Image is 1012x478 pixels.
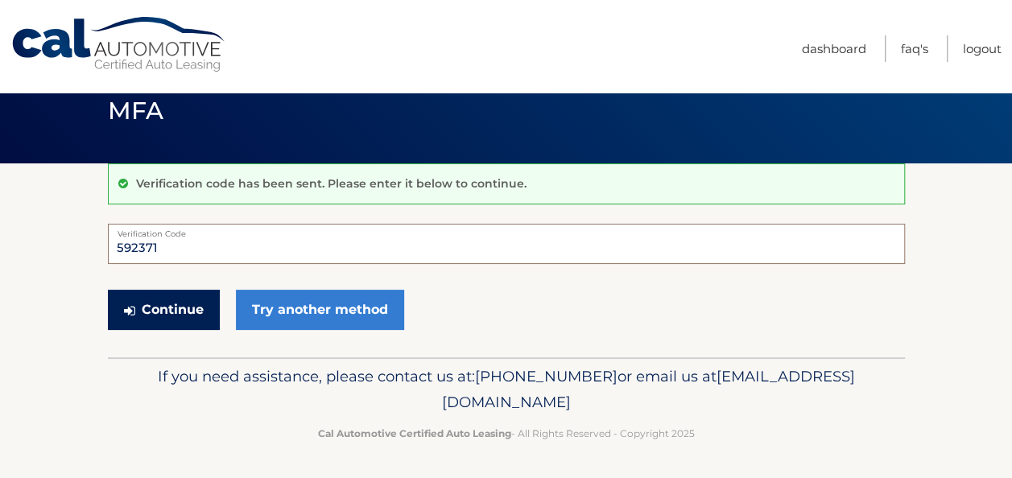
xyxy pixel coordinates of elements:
strong: Cal Automotive Certified Auto Leasing [318,427,511,439]
p: - All Rights Reserved - Copyright 2025 [118,425,894,442]
a: Dashboard [802,35,866,62]
input: Verification Code [108,224,905,264]
span: [PHONE_NUMBER] [475,367,618,385]
a: Try another method [236,290,404,330]
span: [EMAIL_ADDRESS][DOMAIN_NAME] [442,367,855,411]
p: Verification code has been sent. Please enter it below to continue. [136,176,527,191]
a: Logout [963,35,1002,62]
label: Verification Code [108,224,905,237]
a: FAQ's [901,35,928,62]
p: If you need assistance, please contact us at: or email us at [118,364,894,415]
span: MFA [108,96,164,126]
button: Continue [108,290,220,330]
a: Cal Automotive [10,16,228,73]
